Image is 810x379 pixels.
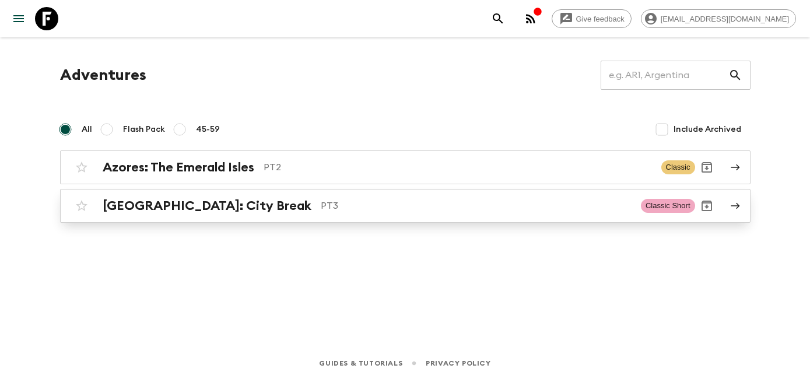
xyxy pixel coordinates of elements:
[103,160,254,175] h2: Azores: The Emerald Isles
[319,357,402,370] a: Guides & Tutorials
[60,189,751,223] a: [GEOGRAPHIC_DATA]: City BreakPT3Classic ShortArchive
[695,194,718,217] button: Archive
[264,160,652,174] p: PT2
[82,124,92,135] span: All
[641,199,695,213] span: Classic Short
[654,15,795,23] span: [EMAIL_ADDRESS][DOMAIN_NAME]
[60,64,146,87] h1: Adventures
[552,9,632,28] a: Give feedback
[570,15,631,23] span: Give feedback
[426,357,490,370] a: Privacy Policy
[486,7,510,30] button: search adventures
[601,59,728,92] input: e.g. AR1, Argentina
[103,198,311,213] h2: [GEOGRAPHIC_DATA]: City Break
[661,160,695,174] span: Classic
[123,124,165,135] span: Flash Pack
[60,150,751,184] a: Azores: The Emerald IslesPT2ClassicArchive
[674,124,741,135] span: Include Archived
[196,124,220,135] span: 45-59
[695,156,718,179] button: Archive
[641,9,796,28] div: [EMAIL_ADDRESS][DOMAIN_NAME]
[7,7,30,30] button: menu
[321,199,632,213] p: PT3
